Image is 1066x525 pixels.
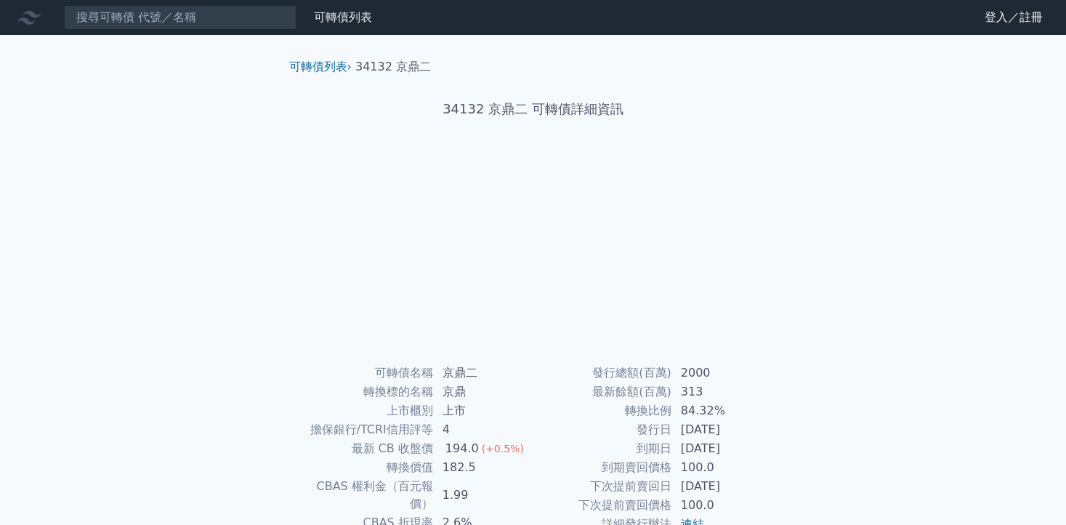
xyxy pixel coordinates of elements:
[295,439,434,458] td: 最新 CB 收盤價
[672,496,772,515] td: 100.0
[533,439,672,458] td: 到期日
[533,382,672,401] td: 最新餘額(百萬)
[64,5,296,30] input: 搜尋可轉債 代號／名稱
[672,382,772,401] td: 313
[443,440,482,457] div: 194.0
[533,420,672,439] td: 發行日
[672,458,772,477] td: 100.0
[434,458,533,477] td: 182.5
[295,382,434,401] td: 轉換標的名稱
[314,10,372,24] a: 可轉債列表
[278,99,789,119] h1: 34132 京鼎二 可轉債詳細資訊
[295,364,434,382] td: 可轉債名稱
[289,58,352,76] li: ›
[434,401,533,420] td: 上市
[533,401,672,420] td: 轉換比例
[434,477,533,513] td: 1.99
[672,401,772,420] td: 84.32%
[533,477,672,496] td: 下次提前賣回日
[434,382,533,401] td: 京鼎
[482,443,524,454] span: (+0.5%)
[295,477,434,513] td: CBAS 權利金（百元報價）
[672,420,772,439] td: [DATE]
[672,364,772,382] td: 2000
[295,458,434,477] td: 轉換價值
[295,420,434,439] td: 擔保銀行/TCRI信用評等
[672,477,772,496] td: [DATE]
[434,364,533,382] td: 京鼎二
[533,364,672,382] td: 發行總額(百萬)
[355,58,431,76] li: 34132 京鼎二
[973,6,1054,29] a: 登入／註冊
[434,420,533,439] td: 4
[289,60,347,73] a: 可轉債列表
[533,496,672,515] td: 下次提前賣回價格
[672,439,772,458] td: [DATE]
[533,458,672,477] td: 到期賣回價格
[295,401,434,420] td: 上市櫃別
